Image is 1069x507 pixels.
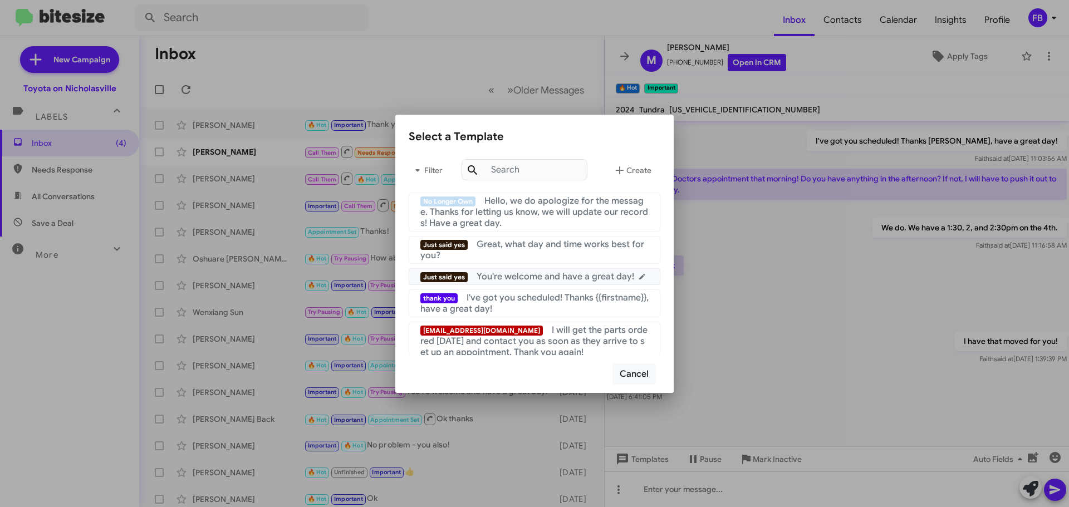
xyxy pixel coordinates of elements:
span: Just said yes [420,240,468,250]
button: Create [604,157,660,184]
span: Filter [409,160,444,180]
span: Create [613,160,651,180]
span: You're welcome and have a great day! [477,271,634,282]
div: Select a Template [409,128,660,146]
span: I've got you scheduled! Thanks {{firstname}}, have a great day! [420,292,649,314]
span: Great, what day and time works best for you? [420,239,644,261]
span: I will get the parts ordered [DATE] and contact you as soon as they arrive to set up an appointme... [420,324,648,358]
span: Just said yes [420,272,468,282]
button: Cancel [612,363,656,385]
span: [EMAIL_ADDRESS][DOMAIN_NAME] [420,326,543,336]
button: Filter [409,157,444,184]
span: thank you [420,293,458,303]
input: Search [462,159,587,180]
span: No Longer Own [420,196,475,206]
span: Hello, we do apologize for the message. Thanks for letting us know, we will update our records! H... [420,195,648,229]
